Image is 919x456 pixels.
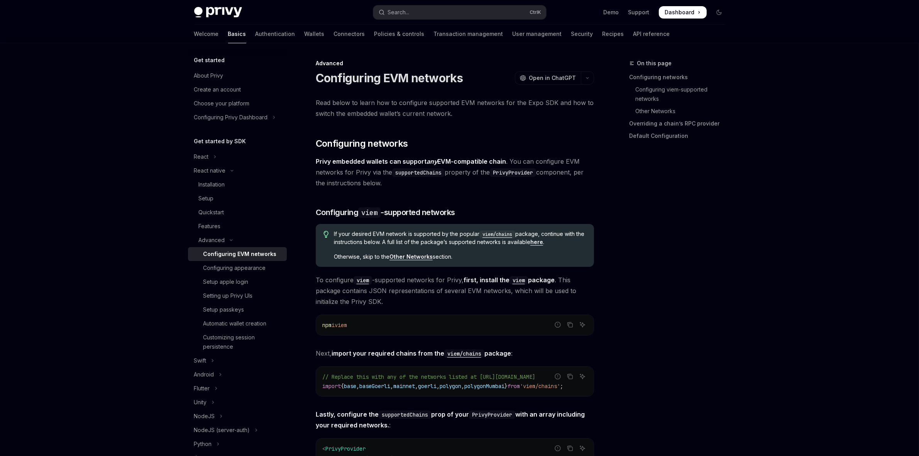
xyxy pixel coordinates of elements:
[388,8,410,17] div: Search...
[194,384,210,393] div: Flutter
[188,205,287,219] a: Quickstart
[188,150,287,164] button: Toggle React section
[188,409,287,423] button: Toggle NodeJS section
[479,231,515,238] code: viem/chains
[344,383,356,390] span: base
[332,349,511,357] strong: import your required chains from the package
[188,97,287,110] a: Choose your platform
[188,178,287,192] a: Installation
[479,231,515,237] a: viem/chains
[188,354,287,368] button: Toggle Swift section
[188,261,287,275] a: Configuring appearance
[203,319,267,328] div: Automatic wallet creation
[440,383,461,390] span: polygon
[188,331,287,354] a: Customizing session persistence
[444,349,484,357] a: viem/chains
[188,233,287,247] button: Toggle Advanced section
[577,320,587,330] button: Ask AI
[713,6,725,19] button: Toggle dark mode
[194,152,209,161] div: React
[628,8,650,16] a: Support
[194,356,206,365] div: Swift
[415,383,418,390] span: ,
[322,383,341,390] span: import
[659,6,707,19] a: Dashboard
[630,71,731,83] a: Configuring networks
[341,383,344,390] span: {
[630,117,731,130] a: Overriding a chain’s RPC provider
[188,275,287,289] a: Setup apple login
[194,85,241,94] div: Create an account
[194,166,226,175] div: React native
[194,439,212,449] div: Python
[354,276,372,284] a: viem
[379,410,431,419] code: supportedChains
[188,110,287,124] button: Toggle Configuring Privy Dashboard section
[444,349,484,358] code: viem/chains
[437,383,440,390] span: ,
[316,275,594,307] span: To configure -supported networks for Privy, . This package contains JSON representations of sever...
[188,437,287,451] button: Toggle Python section
[316,348,594,359] span: Next, :
[188,423,287,437] button: Toggle NodeJS (server-auth) section
[565,371,575,381] button: Copy the contents from the code block
[256,25,295,43] a: Authentication
[188,247,287,261] a: Configuring EVM networks
[426,158,437,165] em: any
[359,383,390,390] span: baseGoerli
[553,320,563,330] button: Report incorrect code
[630,130,731,142] a: Default Configuration
[188,219,287,233] a: Features
[194,370,214,379] div: Android
[194,56,225,65] h5: Get started
[199,194,214,203] div: Setup
[316,410,585,429] strong: Lastly, configure the prop of your with an array including your required networks.
[513,25,562,43] a: User management
[637,59,672,68] span: On this page
[316,409,594,431] span: :
[356,383,359,390] span: ,
[630,105,731,117] a: Other Networks
[316,59,594,67] div: Advanced
[490,168,536,177] code: PrivyProvider
[389,253,433,260] strong: Other Networks
[520,383,560,390] span: 'viem/chains'
[199,222,221,231] div: Features
[630,83,731,105] a: Configuring viem-supported networks
[515,71,581,85] button: Open in ChatGPT
[203,305,244,314] div: Setup passkeys
[393,383,415,390] span: mainnet
[434,25,503,43] a: Transaction management
[565,320,575,330] button: Copy the contents from the code block
[390,383,393,390] span: ,
[316,156,594,188] span: . You can configure EVM networks for Privy via the property of the component, per the instruction...
[203,249,277,259] div: Configuring EVM networks
[316,137,408,150] span: Configuring networks
[316,97,594,119] span: Read below to learn how to configure supported EVM networks for the Expo SDK and how to switch th...
[316,158,506,165] strong: Privy embedded wallets can support EVM-compatible chain
[188,83,287,97] a: Create an account
[194,71,223,80] div: About Privy
[461,383,464,390] span: ,
[334,25,365,43] a: Connectors
[334,230,586,246] span: If your desired EVM network is supported by the popular package, continue with the instructions b...
[194,137,246,146] h5: Get started by SDK
[604,8,619,16] a: Demo
[194,113,268,122] div: Configuring Privy Dashboard
[508,383,520,390] span: from
[188,69,287,83] a: About Privy
[188,395,287,409] button: Toggle Unity section
[392,168,445,177] code: supportedChains
[194,99,250,108] div: Choose your platform
[316,71,463,85] h1: Configuring EVM networks
[334,253,586,261] span: Otherwise, skip to the section.
[194,425,250,435] div: NodeJS (server-auth)
[374,25,425,43] a: Policies & controls
[194,7,242,18] img: dark logo
[323,231,329,238] svg: Tip
[188,368,287,381] button: Toggle Android section
[305,25,325,43] a: Wallets
[316,207,455,218] span: Configuring -supported networks
[188,303,287,317] a: Setup passkeys
[335,322,347,329] span: viem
